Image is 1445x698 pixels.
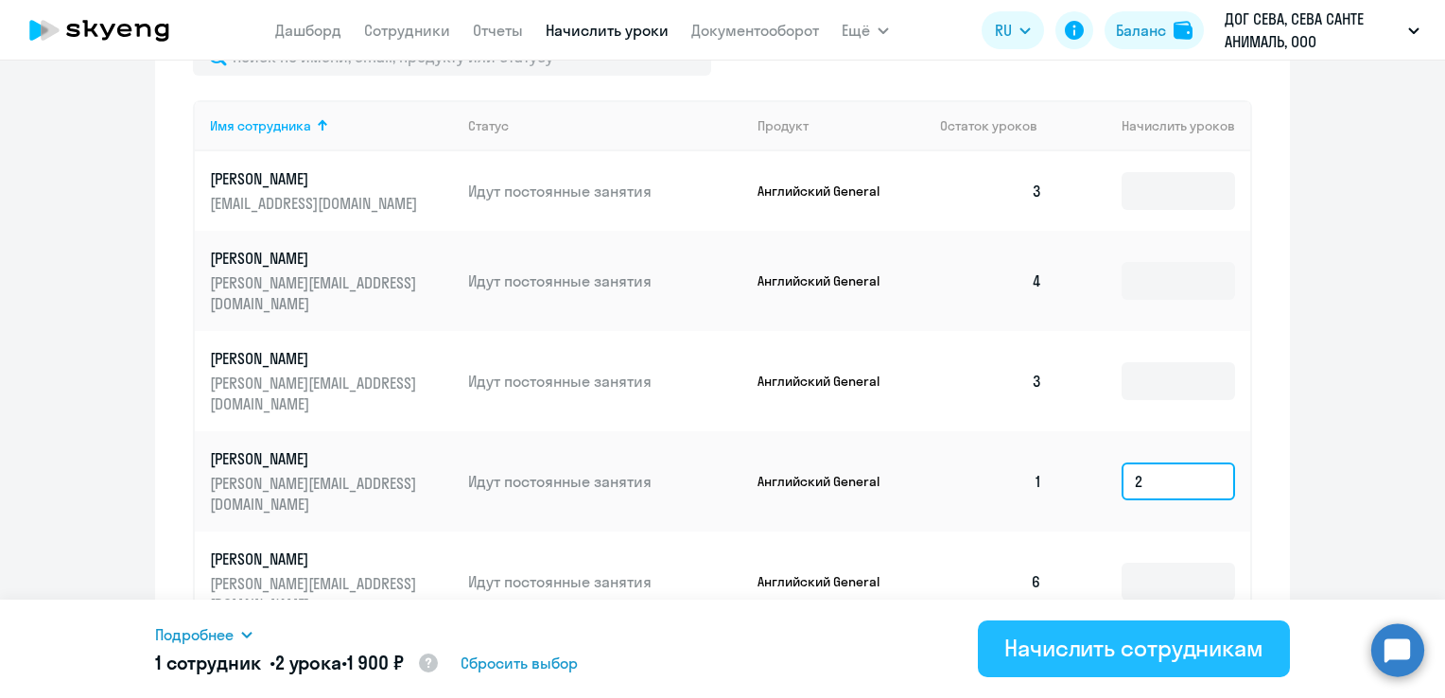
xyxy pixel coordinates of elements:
[210,549,453,615] a: [PERSON_NAME][PERSON_NAME][EMAIL_ADDRESS][DOMAIN_NAME]
[468,270,742,291] p: Идут постоянные занятия
[275,651,341,674] span: 2 урока
[210,168,453,214] a: [PERSON_NAME][EMAIL_ADDRESS][DOMAIN_NAME]
[1105,11,1204,49] button: Балансbalance
[468,117,509,134] div: Статус
[468,181,742,201] p: Идут постоянные занятия
[842,19,870,42] span: Ещё
[210,448,422,469] p: [PERSON_NAME]
[468,571,742,592] p: Идут постоянные занятия
[210,193,422,214] p: [EMAIL_ADDRESS][DOMAIN_NAME]
[925,231,1057,331] td: 4
[210,117,453,134] div: Имя сотрудника
[925,151,1057,231] td: 3
[210,448,453,515] a: [PERSON_NAME][PERSON_NAME][EMAIL_ADDRESS][DOMAIN_NAME]
[468,371,742,392] p: Идут постоянные занятия
[757,117,926,134] div: Продукт
[275,21,341,40] a: Дашборд
[468,471,742,492] p: Идут постоянные занятия
[925,431,1057,532] td: 1
[473,21,523,40] a: Отчеты
[210,272,422,314] p: [PERSON_NAME][EMAIL_ADDRESS][DOMAIN_NAME]
[757,117,809,134] div: Продукт
[210,348,453,414] a: [PERSON_NAME][PERSON_NAME][EMAIL_ADDRESS][DOMAIN_NAME]
[210,373,422,414] p: [PERSON_NAME][EMAIL_ADDRESS][DOMAIN_NAME]
[925,532,1057,632] td: 6
[757,573,899,590] p: Английский General
[940,117,1057,134] div: Остаток уроков
[757,183,899,200] p: Английский General
[347,651,404,674] span: 1 900 ₽
[461,652,578,674] span: Сбросить выбор
[757,473,899,490] p: Английский General
[210,473,422,515] p: [PERSON_NAME][EMAIL_ADDRESS][DOMAIN_NAME]
[210,168,422,189] p: [PERSON_NAME]
[757,373,899,390] p: Английский General
[1057,100,1250,151] th: Начислить уроков
[210,573,422,615] p: [PERSON_NAME][EMAIL_ADDRESS][DOMAIN_NAME]
[1225,8,1401,53] p: ДОГ СЕВА, СЕВА САНТЕ АНИМАЛЬ, ООО
[691,21,819,40] a: Документооборот
[210,348,422,369] p: [PERSON_NAME]
[757,272,899,289] p: Английский General
[1174,21,1193,40] img: balance
[940,117,1037,134] span: Остаток уроков
[155,623,234,646] span: Подробнее
[210,248,453,314] a: [PERSON_NAME][PERSON_NAME][EMAIL_ADDRESS][DOMAIN_NAME]
[982,11,1044,49] button: RU
[210,248,422,269] p: [PERSON_NAME]
[546,21,669,40] a: Начислить уроки
[1116,19,1166,42] div: Баланс
[925,331,1057,431] td: 3
[1004,633,1263,663] div: Начислить сотрудникам
[978,620,1290,677] button: Начислить сотрудникам
[468,117,742,134] div: Статус
[210,117,311,134] div: Имя сотрудника
[210,549,422,569] p: [PERSON_NAME]
[842,11,889,49] button: Ещё
[1215,8,1429,53] button: ДОГ СЕВА, СЕВА САНТЕ АНИМАЛЬ, ООО
[364,21,450,40] a: Сотрудники
[995,19,1012,42] span: RU
[155,650,440,678] h5: 1 сотрудник • •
